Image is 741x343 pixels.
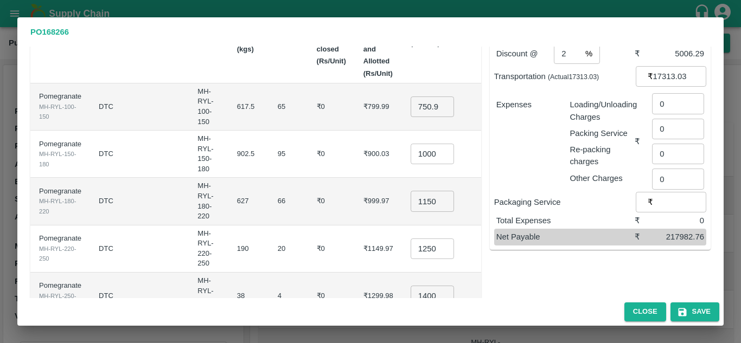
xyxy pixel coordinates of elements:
[496,99,561,111] p: Expenses
[189,178,228,225] td: MH-RYL-180-220
[652,231,704,243] div: 217982.76
[478,131,529,178] td: 95000
[90,83,189,131] td: DTC
[496,215,635,226] p: Total Expenses
[411,286,454,306] input: 0
[496,231,635,243] p: Net Payable
[269,178,308,225] td: 66
[635,215,652,226] div: ₹
[355,178,402,225] td: ₹999.97
[90,178,189,225] td: DTC
[494,196,636,208] p: Packaging Service
[411,27,470,47] b: [PERSON_NAME] (Rs/Unit)
[228,131,269,178] td: 902.5
[355,273,402,320] td: ₹1299.98
[648,196,653,208] p: ₹
[570,99,635,123] p: Loading/Unloading Charges
[411,96,454,117] input: 0
[570,144,635,168] p: Re-packing charges
[411,144,454,164] input: 0
[308,273,355,320] td: ₹0
[237,21,260,53] b: Actual Weight (kgs)
[90,131,189,178] td: DTC
[635,231,652,243] div: ₹
[269,225,308,273] td: 20
[652,215,704,226] div: 0
[269,83,308,131] td: 65
[670,302,719,321] button: Save
[30,178,90,225] td: Pomegranate
[39,196,81,216] div: MH-RYL-180-220
[189,83,228,131] td: MH-RYL-100-150
[585,48,592,60] p: %
[308,83,355,131] td: ₹0
[624,302,666,321] button: Close
[39,149,81,169] div: MH-RYL-150-180
[411,238,454,259] input: 0
[308,131,355,178] td: ₹0
[478,178,529,225] td: 75900
[478,83,529,131] td: 48814.68
[189,131,228,178] td: MH-RYL-150-180
[269,131,308,178] td: 95
[478,225,529,273] td: 25000
[496,48,554,60] p: Discount @
[228,273,269,320] td: 38
[478,273,529,320] td: 5600
[228,83,269,131] td: 617.5
[39,244,81,264] div: MH-RYL-220-250
[189,225,228,273] td: MH-RYL-220-250
[411,191,454,211] input: 0
[355,83,402,131] td: ₹799.99
[39,291,81,311] div: MH-RYL-250-300
[30,131,90,178] td: Pomegranate
[30,83,90,131] td: Pomegranate
[308,225,355,273] td: ₹0
[30,28,69,36] b: PO 168266
[355,225,402,273] td: ₹1149.97
[570,172,635,184] p: Other Charges
[269,273,308,320] td: 4
[548,73,599,81] small: (Actual 17313.03 )
[189,273,228,320] td: MH-RYL-250-300
[228,178,269,225] td: 627
[648,70,653,82] p: ₹
[90,273,189,320] td: DTC
[228,225,269,273] td: 190
[635,135,652,147] div: ₹
[278,27,299,47] b: Actual Units
[635,48,652,60] div: ₹
[308,178,355,225] td: ₹0
[355,131,402,178] td: ₹900.03
[30,273,90,320] td: Pomegranate
[652,48,704,60] div: 5006.29
[494,70,636,82] p: Transportation
[90,225,189,273] td: DTC
[30,225,90,273] td: Pomegranate
[39,102,81,122] div: MH-RYL-100-150
[570,127,635,139] p: Packing Service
